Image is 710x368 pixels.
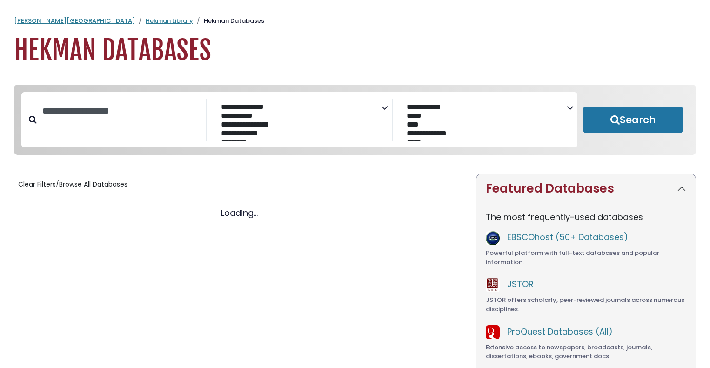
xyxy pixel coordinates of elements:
button: Clear Filters/Browse All Databases [14,177,132,192]
a: ProQuest Databases (All) [507,326,613,337]
h1: Hekman Databases [14,35,696,66]
nav: Search filters [14,85,696,155]
a: Hekman Library [146,16,193,25]
button: Featured Databases [476,174,696,203]
a: EBSCOhost (50+ Databases) [507,231,628,243]
select: Database Subject Filter [214,100,381,141]
input: Search database by title or keyword [37,103,206,119]
li: Hekman Databases [193,16,264,26]
div: JSTOR offers scholarly, peer-reviewed journals across numerous disciplines. [486,295,686,314]
div: Extensive access to newspapers, broadcasts, journals, dissertations, ebooks, government docs. [486,343,686,361]
a: [PERSON_NAME][GEOGRAPHIC_DATA] [14,16,135,25]
p: The most frequently-used databases [486,211,686,223]
button: Submit for Search Results [583,107,683,134]
nav: breadcrumb [14,16,696,26]
div: Loading... [14,207,465,219]
select: Database Vendors Filter [400,100,567,141]
div: Powerful platform with full-text databases and popular information. [486,248,686,267]
a: JSTOR [507,278,534,290]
